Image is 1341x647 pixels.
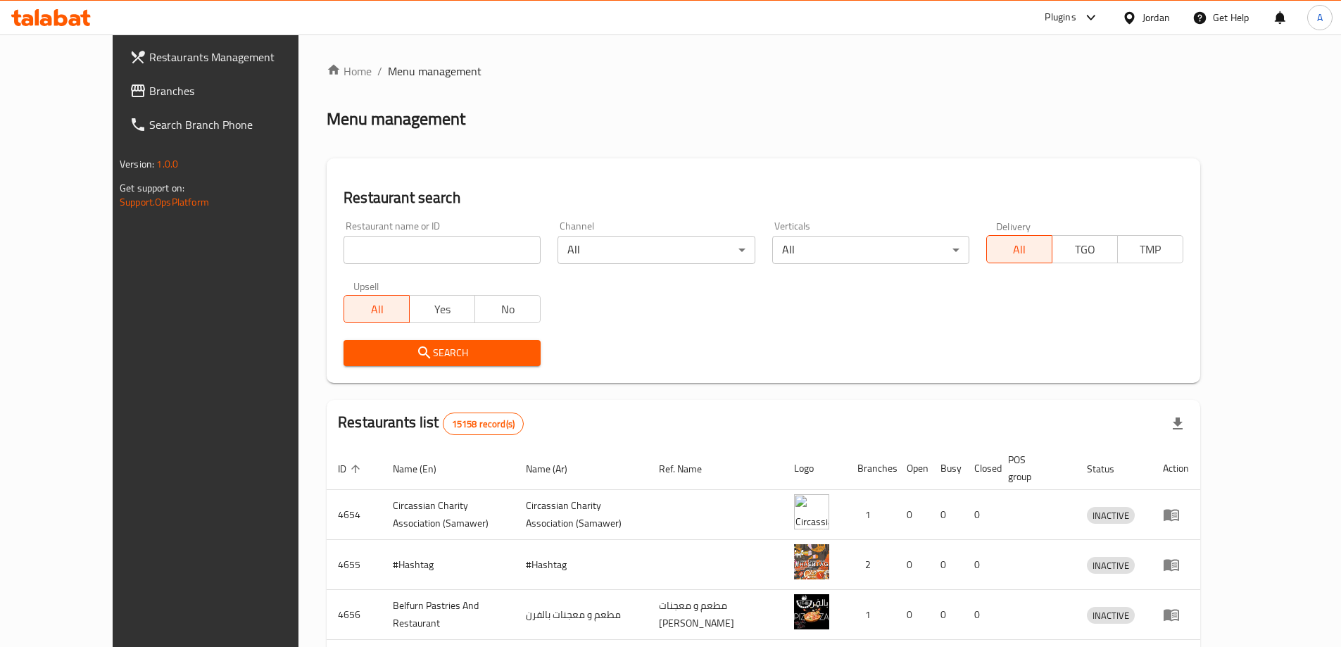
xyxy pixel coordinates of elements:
button: Yes [409,295,475,323]
span: All [993,239,1047,260]
span: Restaurants Management [149,49,325,65]
a: Restaurants Management [118,40,336,74]
span: No [481,299,535,320]
img: Belfurn Pastries And Restaurant [794,594,829,629]
td: Belfurn Pastries And Restaurant [382,590,515,640]
span: Search [355,344,529,362]
th: Branches [846,447,895,490]
td: ​Circassian ​Charity ​Association​ (Samawer) [515,490,648,540]
span: Name (Ar) [526,460,586,477]
img: #Hashtag [794,544,829,579]
span: Menu management [388,63,481,80]
div: INACTIVE [1087,557,1135,574]
td: 0 [895,590,929,640]
label: Upsell [353,281,379,291]
div: INACTIVE [1087,607,1135,624]
span: Name (En) [393,460,455,477]
div: Jordan [1142,10,1170,25]
span: INACTIVE [1087,608,1135,624]
a: Search Branch Phone [118,108,336,142]
div: Menu [1163,606,1189,623]
td: 2 [846,540,895,590]
div: All [772,236,969,264]
td: 4655 [327,540,382,590]
button: All [344,295,410,323]
td: 1 [846,590,895,640]
a: Support.OpsPlatform [120,193,209,211]
img: ​Circassian ​Charity ​Association​ (Samawer) [794,494,829,529]
span: 15158 record(s) [443,417,523,431]
th: Logo [783,447,846,490]
span: Status [1087,460,1133,477]
div: Menu [1163,506,1189,523]
h2: Restaurants list [338,412,524,435]
td: 0 [963,590,997,640]
span: Get support on: [120,179,184,197]
button: TMP [1117,235,1183,263]
span: Branches [149,82,325,99]
span: INACTIVE [1087,558,1135,574]
li: / [377,63,382,80]
span: Version: [120,155,154,173]
th: Busy [929,447,963,490]
span: TMP [1123,239,1178,260]
span: TGO [1058,239,1112,260]
span: 1.0.0 [156,155,178,173]
td: #Hashtag [515,540,648,590]
span: ID [338,460,365,477]
h2: Menu management [327,108,465,130]
td: 4654 [327,490,382,540]
input: Search for restaurant name or ID.. [344,236,541,264]
button: No [474,295,541,323]
span: INACTIVE [1087,508,1135,524]
td: 0 [895,540,929,590]
span: Search Branch Phone [149,116,325,133]
td: 0 [929,590,963,640]
div: Menu [1163,556,1189,573]
td: مطعم و معجنات [PERSON_NAME] [648,590,783,640]
div: Total records count [443,413,524,435]
a: Home [327,63,372,80]
a: Branches [118,74,336,108]
td: 1 [846,490,895,540]
td: 0 [895,490,929,540]
nav: breadcrumb [327,63,1200,80]
span: Yes [415,299,470,320]
div: Plugins [1045,9,1076,26]
td: مطعم و معجنات بالفرن [515,590,648,640]
span: All [350,299,404,320]
h2: Restaurant search [344,187,1183,208]
th: Action [1152,447,1200,490]
td: 0 [963,540,997,590]
div: Export file [1161,407,1195,441]
button: TGO [1052,235,1118,263]
td: #Hashtag [382,540,515,590]
span: A [1317,10,1323,25]
button: All [986,235,1052,263]
td: ​Circassian ​Charity ​Association​ (Samawer) [382,490,515,540]
span: POS group [1008,451,1059,485]
th: Closed [963,447,997,490]
span: Ref. Name [659,460,720,477]
td: 0 [963,490,997,540]
div: INACTIVE [1087,507,1135,524]
th: Open [895,447,929,490]
button: Search [344,340,541,366]
label: Delivery [996,221,1031,231]
td: 0 [929,540,963,590]
td: 0 [929,490,963,540]
div: All [558,236,755,264]
td: 4656 [327,590,382,640]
